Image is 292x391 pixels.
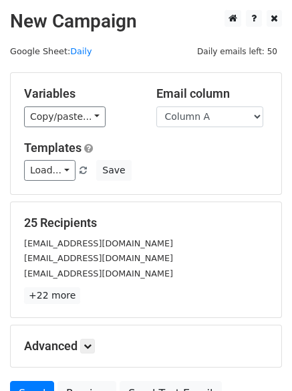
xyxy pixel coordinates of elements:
[156,86,269,101] h5: Email column
[24,268,173,279] small: [EMAIL_ADDRESS][DOMAIN_NAME]
[10,46,92,56] small: Google Sheet:
[24,238,173,248] small: [EMAIL_ADDRESS][DOMAIN_NAME]
[192,46,282,56] a: Daily emails left: 50
[70,46,92,56] a: Daily
[24,141,82,155] a: Templates
[192,44,282,59] span: Daily emails left: 50
[24,253,173,263] small: [EMAIL_ADDRESS][DOMAIN_NAME]
[10,10,282,33] h2: New Campaign
[24,160,76,181] a: Load...
[24,339,268,354] h5: Advanced
[24,86,136,101] h5: Variables
[24,287,80,304] a: +22 more
[24,106,106,127] a: Copy/paste...
[24,216,268,230] h5: 25 Recipients
[96,160,131,181] button: Save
